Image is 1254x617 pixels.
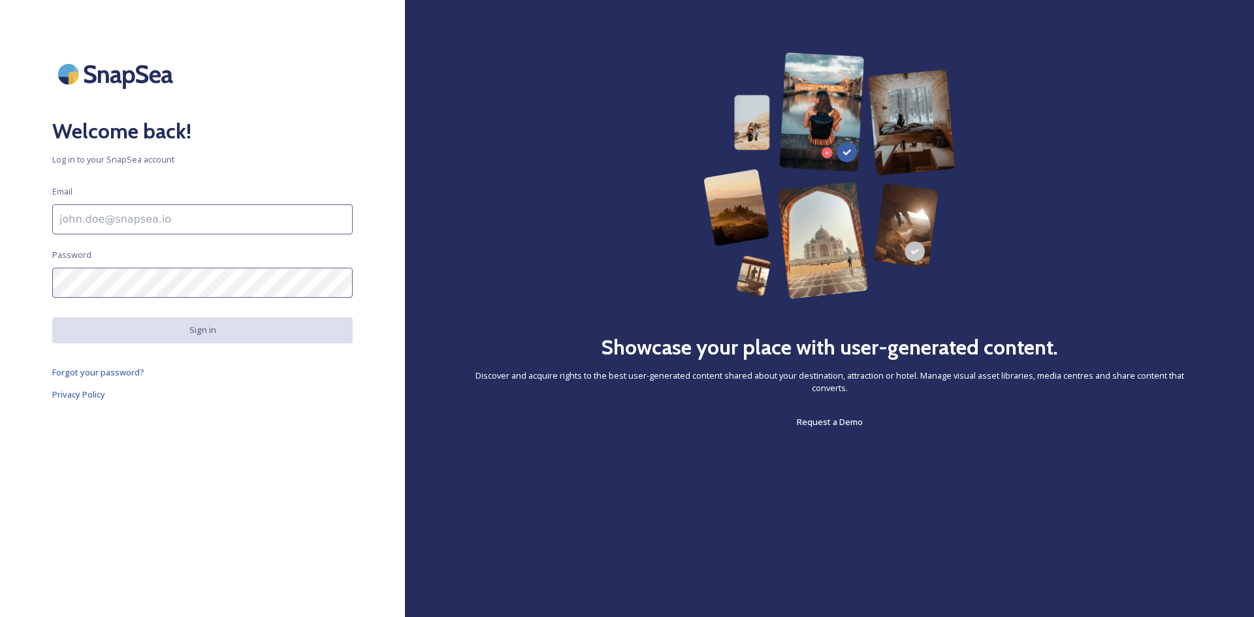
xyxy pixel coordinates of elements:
[457,370,1202,394] span: Discover and acquire rights to the best user-generated content shared about your destination, att...
[52,364,353,380] a: Forgot your password?
[703,52,956,299] img: 63b42ca75bacad526042e722_Group%20154-p-800.png
[52,249,91,261] span: Password
[52,317,353,343] button: Sign in
[52,366,144,378] span: Forgot your password?
[797,416,863,428] span: Request a Demo
[601,332,1058,363] h2: Showcase your place with user-generated content.
[52,387,353,402] a: Privacy Policy
[52,52,183,96] img: SnapSea Logo
[52,153,353,166] span: Log in to your SnapSea account
[52,204,353,234] input: john.doe@snapsea.io
[52,388,105,400] span: Privacy Policy
[52,185,72,198] span: Email
[52,116,353,147] h2: Welcome back!
[797,414,863,430] a: Request a Demo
